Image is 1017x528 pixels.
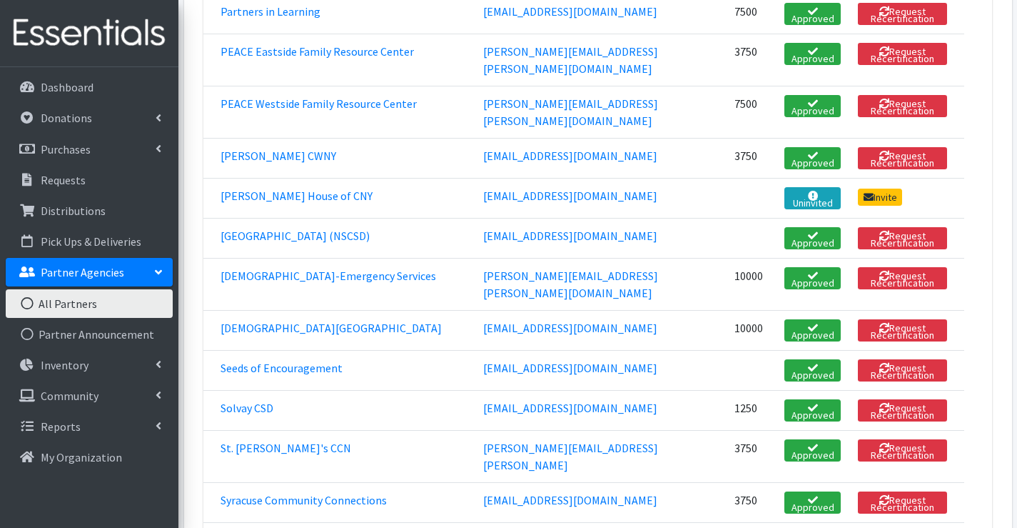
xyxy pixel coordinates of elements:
[858,147,947,169] button: Request Recertification
[784,147,841,169] a: Approved
[784,95,841,117] a: Approved
[784,3,841,25] a: Approved
[221,401,273,415] a: Solvay CSD
[6,320,173,349] a: Partner Announcement
[483,493,657,507] a: [EMAIL_ADDRESS][DOMAIN_NAME]
[221,229,370,243] a: [GEOGRAPHIC_DATA] (NSCSD)
[784,43,841,65] a: Approved
[6,412,173,441] a: Reports
[483,269,658,300] a: [PERSON_NAME][EMAIL_ADDRESS][PERSON_NAME][DOMAIN_NAME]
[41,234,141,249] p: Pick Ups & Deliveries
[221,269,436,283] a: [DEMOGRAPHIC_DATA]-Emergency Services
[483,4,657,19] a: [EMAIL_ADDRESS][DOMAIN_NAME]
[6,9,173,57] img: HumanEssentials
[41,111,92,125] p: Donations
[221,189,373,203] a: [PERSON_NAME] House of CNY
[726,86,776,138] td: 7500
[483,441,658,472] a: [PERSON_NAME][EMAIL_ADDRESS][PERSON_NAME]
[726,258,776,310] td: 10000
[6,73,173,101] a: Dashboard
[858,267,947,289] button: Request Recertification
[483,44,658,76] a: [PERSON_NAME][EMAIL_ADDRESS][PERSON_NAME][DOMAIN_NAME]
[726,482,776,522] td: 3750
[221,4,320,19] a: Partners in Learning
[858,227,947,249] button: Request Recertification
[221,44,414,59] a: PEACE Eastside Family Resource Center
[41,142,91,156] p: Purchases
[858,359,947,382] button: Request Recertification
[784,227,841,249] a: Approved
[221,441,351,455] a: St. [PERSON_NAME]'s CCN
[858,189,902,206] a: Invite
[221,96,417,111] a: PEACE Westside Family Resource Center
[41,80,93,94] p: Dashboard
[726,430,776,482] td: 3750
[6,258,173,287] a: Partner Agencies
[858,3,947,25] button: Request Recertification
[6,443,173,472] a: My Organization
[726,310,776,350] td: 10000
[6,289,173,318] a: All Partners
[726,34,776,86] td: 3750
[221,493,387,507] a: Syracuse Community Connections
[41,450,122,464] p: My Organization
[784,319,841,342] a: Approved
[726,138,776,178] td: 3750
[858,439,947,462] button: Request Recertification
[221,361,343,375] a: Seeds of Encouragement
[483,361,657,375] a: [EMAIL_ADDRESS][DOMAIN_NAME]
[858,319,947,342] button: Request Recertification
[6,166,173,194] a: Requests
[41,389,98,403] p: Community
[41,358,88,372] p: Inventory
[483,321,657,335] a: [EMAIL_ADDRESS][DOMAIN_NAME]
[6,196,173,225] a: Distributions
[6,382,173,410] a: Community
[6,104,173,132] a: Donations
[784,492,841,514] a: Approved
[784,399,841,422] a: Approved
[483,401,657,415] a: [EMAIL_ADDRESS][DOMAIN_NAME]
[41,204,106,218] p: Distributions
[41,265,124,279] p: Partner Agencies
[6,135,173,164] a: Purchases
[784,359,841,382] a: Approved
[41,173,86,187] p: Requests
[784,267,841,289] a: Approved
[858,95,947,117] button: Request Recertification
[858,43,947,65] button: Request Recertification
[221,149,336,163] a: [PERSON_NAME] CWNY
[726,390,776,430] td: 1250
[483,149,657,163] a: [EMAIL_ADDRESS][DOMAIN_NAME]
[483,189,657,203] a: [EMAIL_ADDRESS][DOMAIN_NAME]
[41,419,81,434] p: Reports
[6,227,173,256] a: Pick Ups & Deliveries
[483,96,658,128] a: [PERSON_NAME][EMAIL_ADDRESS][PERSON_NAME][DOMAIN_NAME]
[858,399,947,422] button: Request Recertification
[858,492,947,514] button: Request Recertification
[784,439,841,462] a: Approved
[784,187,841,209] a: Uninvited
[6,351,173,379] a: Inventory
[483,229,657,243] a: [EMAIL_ADDRESS][DOMAIN_NAME]
[221,321,442,335] a: [DEMOGRAPHIC_DATA][GEOGRAPHIC_DATA]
